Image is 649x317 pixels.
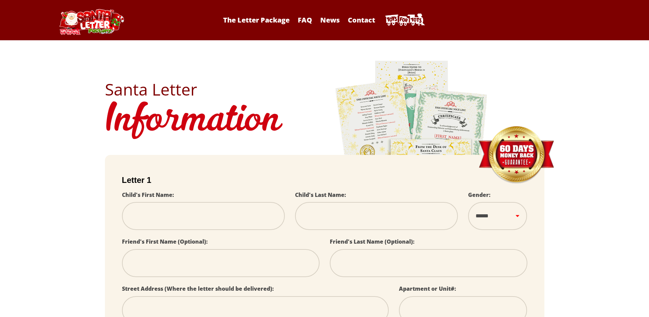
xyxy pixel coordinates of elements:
a: Contact [344,15,378,25]
img: Money Back Guarantee [478,126,555,184]
a: News [317,15,343,25]
h1: Information [105,98,544,145]
label: Gender: [468,191,491,199]
label: Child's First Name: [122,191,174,199]
img: letters.png [335,60,488,250]
h2: Letter 1 [122,175,527,185]
img: Santa Letter Logo [57,9,125,35]
h2: Santa Letter [105,81,544,98]
a: The Letter Package [220,15,293,25]
label: Street Address (Where the letter should be delivered): [122,285,274,292]
label: Friend's First Name (Optional): [122,238,208,245]
label: Friend's Last Name (Optional): [330,238,415,245]
label: Apartment or Unit#: [399,285,456,292]
label: Child's Last Name: [295,191,346,199]
a: FAQ [294,15,315,25]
